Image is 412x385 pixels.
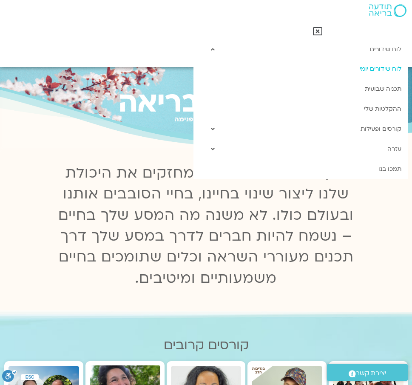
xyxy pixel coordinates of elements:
[200,40,408,59] a: לוח שידורים
[356,368,386,379] span: יצירת קשר
[200,119,408,139] a: קורסים ופעילות
[200,59,408,79] a: לוח שידורים יומי
[200,99,408,119] a: ההקלטות שלי
[4,338,408,353] h2: קורסים קרובים
[200,139,408,159] a: עזרה
[54,163,358,289] p: דרך עבודה פנימית אנו מחזקים את היכולת שלנו ליצור שינוי בחיינו, בחיי הסובבים אותנו ובעולם כולו. לא...
[200,79,408,99] a: תכניה שבועית
[327,364,408,381] a: יצירת קשר
[193,159,408,179] a: תמכו בנו
[369,4,406,17] img: תודעה בריאה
